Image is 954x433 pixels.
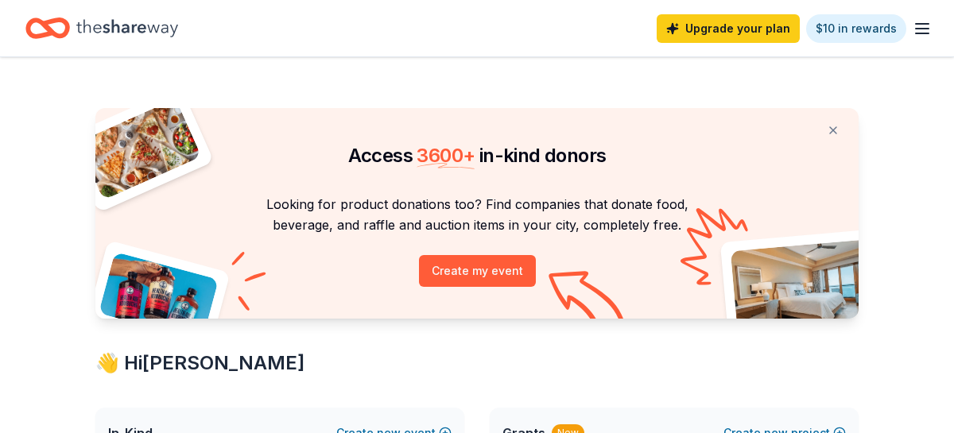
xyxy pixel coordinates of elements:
[95,350,859,376] div: 👋 Hi [PERSON_NAME]
[806,14,906,43] a: $10 in rewards
[417,144,475,167] span: 3600 +
[657,14,800,43] a: Upgrade your plan
[78,99,202,200] img: Pizza
[549,271,628,331] img: Curvy arrow
[348,144,607,167] span: Access in-kind donors
[114,194,840,236] p: Looking for product donations too? Find companies that donate food, beverage, and raffle and auct...
[25,10,178,47] a: Home
[419,255,536,287] button: Create my event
